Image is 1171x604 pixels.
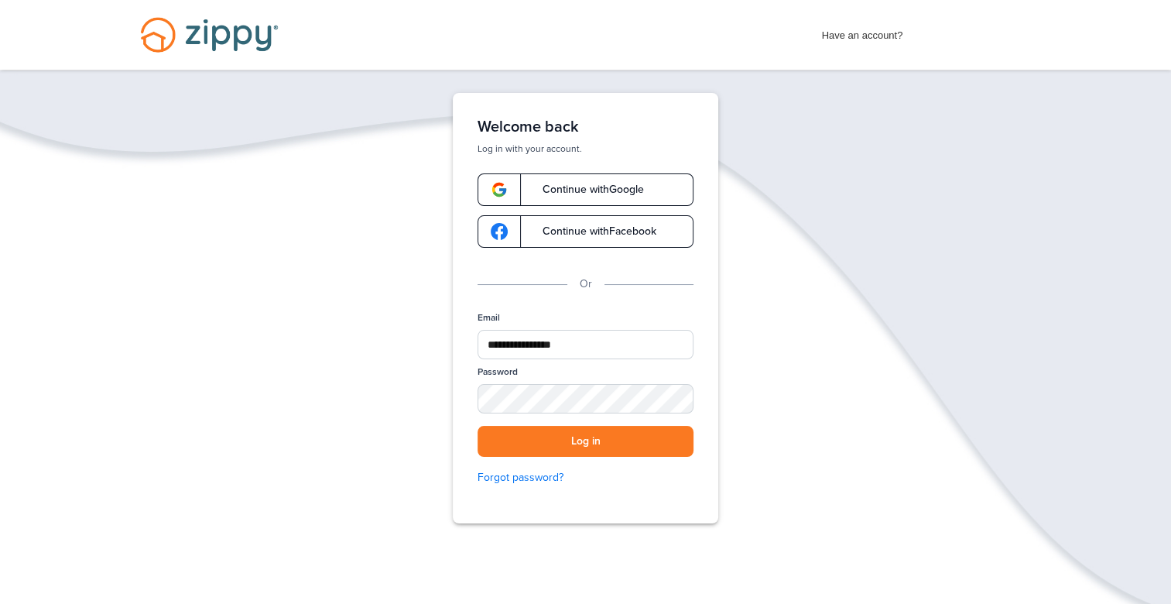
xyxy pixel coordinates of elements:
button: Log in [478,426,693,458]
input: Email [478,330,693,359]
img: google-logo [491,223,508,240]
a: google-logoContinue withFacebook [478,215,693,248]
p: Or [580,276,592,293]
span: Continue with Facebook [527,226,656,237]
h1: Welcome back [478,118,693,136]
p: Log in with your account. [478,142,693,155]
span: Have an account? [822,19,903,44]
img: google-logo [491,181,508,198]
label: Password [478,365,518,379]
label: Email [478,311,500,324]
a: Forgot password? [478,469,693,486]
input: Password [478,384,693,414]
a: google-logoContinue withGoogle [478,173,693,206]
span: Continue with Google [527,184,644,195]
